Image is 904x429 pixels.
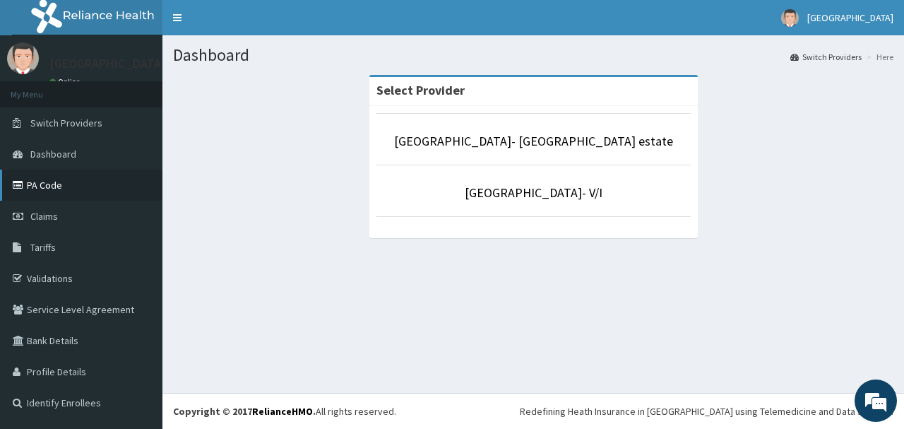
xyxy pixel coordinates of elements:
span: Claims [30,210,58,223]
span: Switch Providers [30,117,102,129]
span: We're online! [82,126,195,269]
img: User Image [7,42,39,74]
span: Dashboard [30,148,76,160]
div: Minimize live chat window [232,7,266,41]
h1: Dashboard [173,46,893,64]
div: Chat with us now [73,79,237,98]
a: RelianceHMO [252,405,313,418]
span: [GEOGRAPHIC_DATA] [807,11,893,24]
footer: All rights reserved. [162,393,904,429]
img: d_794563401_company_1708531726252_794563401 [26,71,57,106]
a: Switch Providers [790,51,862,63]
a: [GEOGRAPHIC_DATA]- [GEOGRAPHIC_DATA] estate [394,133,673,149]
a: Online [49,77,83,87]
span: Tariffs [30,241,56,254]
strong: Select Provider [376,82,465,98]
li: Here [863,51,893,63]
a: [GEOGRAPHIC_DATA]- V/I [465,184,602,201]
strong: Copyright © 2017 . [173,405,316,418]
img: User Image [781,9,799,27]
div: Redefining Heath Insurance in [GEOGRAPHIC_DATA] using Telemedicine and Data Science! [520,404,893,418]
p: [GEOGRAPHIC_DATA] [49,57,166,70]
textarea: Type your message and hit 'Enter' [7,282,269,331]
